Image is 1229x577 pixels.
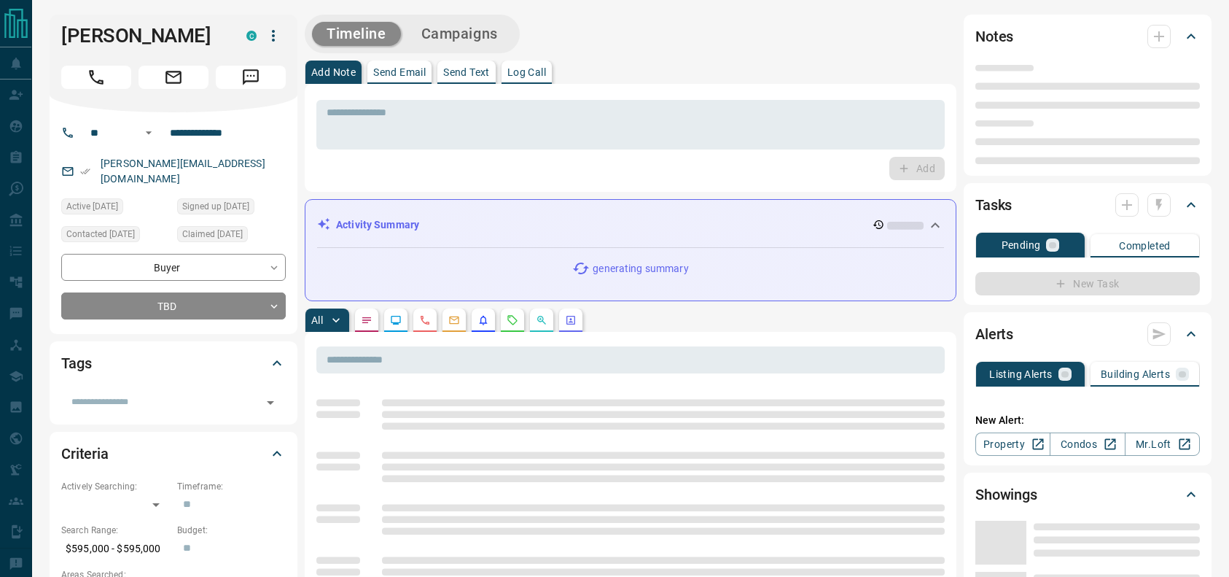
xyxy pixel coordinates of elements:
p: Send Email [373,67,426,77]
h2: Criteria [61,442,109,465]
h2: Tasks [975,193,1012,217]
svg: Calls [419,314,431,326]
svg: Emails [448,314,460,326]
a: Condos [1050,433,1125,456]
span: Claimed [DATE] [182,227,243,241]
p: Log Call [507,67,546,77]
div: TBD [61,293,286,320]
p: All [311,315,323,325]
p: Completed [1119,241,1171,251]
div: Mon Aug 11 2025 [61,226,170,247]
p: Actively Searching: [61,480,170,493]
p: Add Note [311,67,356,77]
p: Listing Alerts [989,369,1053,379]
button: Campaigns [407,22,512,46]
div: Buyer [61,254,286,281]
h2: Alerts [975,322,1013,346]
span: Message [216,66,286,89]
svg: Listing Alerts [477,314,489,326]
div: Notes [975,19,1200,54]
svg: Opportunities [536,314,547,326]
button: Open [260,392,281,413]
span: Signed up [DATE] [182,199,249,214]
div: Alerts [975,317,1200,352]
svg: Requests [507,314,518,326]
span: Email [138,66,208,89]
svg: Lead Browsing Activity [390,314,402,326]
span: Call [61,66,131,89]
div: Mon Aug 11 2025 [177,198,286,219]
div: Tasks [975,187,1200,222]
h2: Tags [61,352,91,375]
h2: Showings [975,483,1037,506]
p: Timeframe: [177,480,286,493]
button: Open [140,124,157,142]
a: Mr.Loft [1125,433,1200,456]
div: Showings [975,477,1200,512]
p: Activity Summary [336,217,419,233]
div: Mon Aug 11 2025 [177,226,286,247]
p: Budget: [177,524,286,537]
p: New Alert: [975,413,1200,428]
h1: [PERSON_NAME] [61,24,225,47]
svg: Agent Actions [565,314,577,326]
a: [PERSON_NAME][EMAIL_ADDRESS][DOMAIN_NAME] [101,158,265,185]
p: $595,000 - $595,000 [61,537,170,561]
p: Pending [1002,240,1041,250]
h2: Notes [975,25,1013,48]
span: Active [DATE] [66,199,118,214]
svg: Notes [361,314,372,326]
span: Contacted [DATE] [66,227,135,241]
p: generating summary [593,261,688,276]
p: Building Alerts [1101,369,1170,379]
div: Tags [61,346,286,381]
div: Mon Aug 11 2025 [61,198,170,219]
p: Send Text [443,67,490,77]
a: Property [975,433,1050,456]
div: Activity Summary [317,212,944,239]
svg: Email Verified [80,166,90,177]
button: Timeline [312,22,401,46]
div: Criteria [61,436,286,471]
p: Search Range: [61,524,170,537]
div: condos.ca [246,31,257,41]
